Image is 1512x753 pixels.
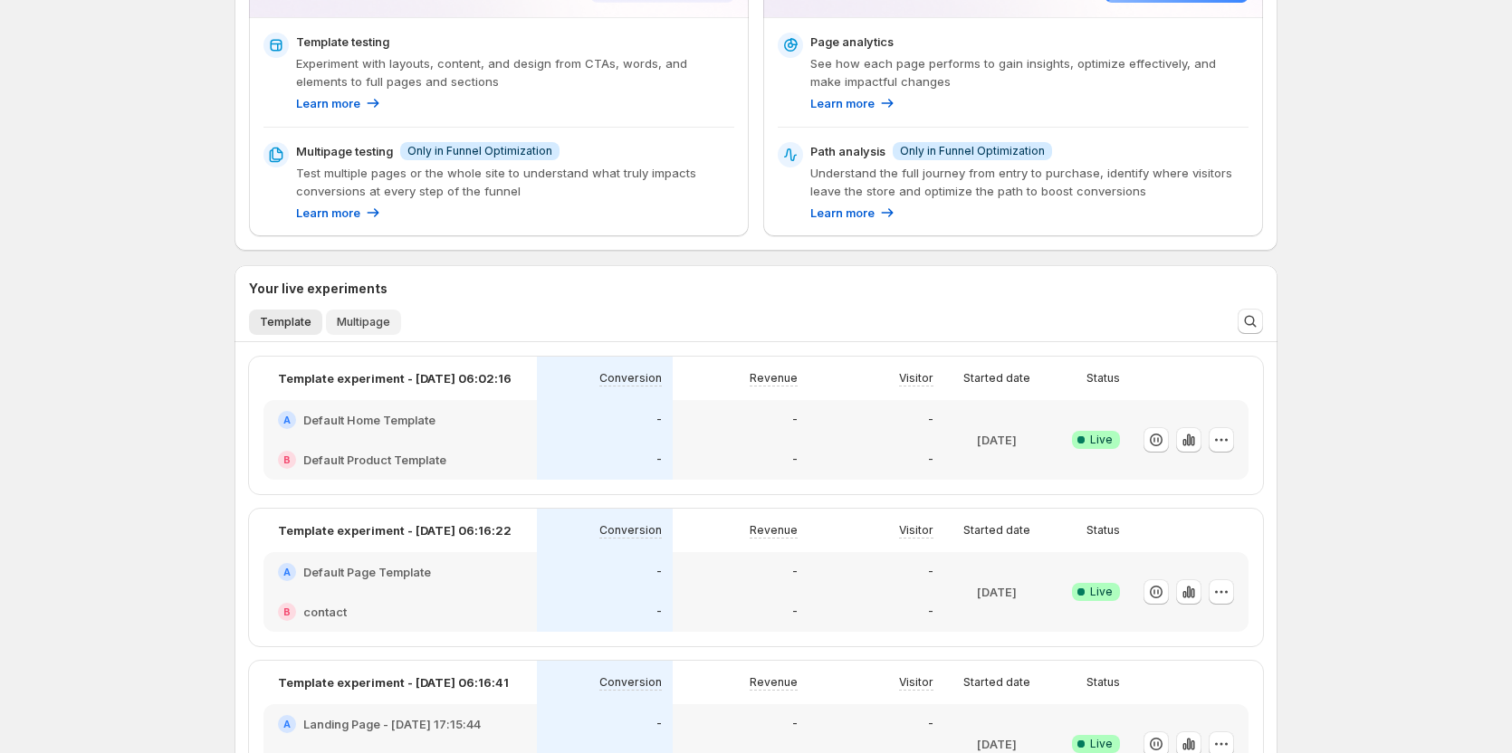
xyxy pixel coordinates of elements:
p: - [928,605,933,619]
span: Live [1090,737,1113,751]
p: [DATE] [977,431,1017,449]
h2: Default Page Template [303,563,431,581]
h2: Default Product Template [303,451,446,469]
h2: Default Home Template [303,411,435,429]
p: - [656,413,662,427]
p: - [792,717,798,731]
a: Learn more [810,204,896,222]
p: Learn more [296,204,360,222]
p: Experiment with layouts, content, and design from CTAs, words, and elements to full pages and sec... [296,54,734,91]
h2: Landing Page - [DATE] 17:15:44 [303,715,481,733]
p: Test multiple pages or the whole site to understand what truly impacts conversions at every step ... [296,164,734,200]
p: - [792,565,798,579]
p: Page analytics [810,33,894,51]
p: Understand the full journey from entry to purchase, identify where visitors leave the store and o... [810,164,1249,200]
p: Revenue [750,371,798,386]
span: Live [1090,585,1113,599]
p: Revenue [750,523,798,538]
p: - [928,717,933,731]
h2: A [283,415,291,425]
a: Learn more [810,94,896,112]
p: Template experiment - [DATE] 06:16:22 [278,521,512,539]
h2: A [283,719,291,729]
span: Only in Funnel Optimization [900,144,1045,158]
p: - [928,413,933,427]
p: Visitor [899,675,933,690]
p: Status [1086,371,1120,386]
p: Learn more [810,204,875,222]
p: - [928,453,933,467]
span: Multipage [337,315,390,329]
p: - [792,453,798,467]
p: Started date [963,675,1030,690]
p: Learn more [296,94,360,112]
button: Search and filter results [1238,309,1263,334]
p: - [656,565,662,579]
p: Conversion [599,675,662,690]
p: Visitor [899,371,933,386]
p: Conversion [599,523,662,538]
p: Multipage testing [296,142,393,160]
h2: B [283,454,291,465]
h2: contact [303,603,347,621]
h2: B [283,606,291,617]
p: Conversion [599,371,662,386]
p: - [656,605,662,619]
p: - [656,717,662,731]
p: See how each page performs to gain insights, optimize effectively, and make impactful changes [810,54,1249,91]
span: Only in Funnel Optimization [407,144,552,158]
p: [DATE] [977,735,1017,753]
p: Started date [963,523,1030,538]
p: Status [1086,675,1120,690]
a: Learn more [296,94,382,112]
p: Path analysis [810,142,885,160]
p: - [792,605,798,619]
p: Visitor [899,523,933,538]
p: - [792,413,798,427]
p: Template experiment - [DATE] 06:02:16 [278,369,512,387]
p: Status [1086,523,1120,538]
a: Learn more [296,204,382,222]
p: [DATE] [977,583,1017,601]
p: Learn more [810,94,875,112]
h2: A [283,567,291,577]
span: Template [260,315,311,329]
p: - [928,565,933,579]
span: Live [1090,433,1113,447]
h3: Your live experiments [249,280,388,298]
p: Template experiment - [DATE] 06:16:41 [278,673,509,691]
p: - [656,453,662,467]
p: Template testing [296,33,389,51]
p: Started date [963,371,1030,386]
p: Revenue [750,675,798,690]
